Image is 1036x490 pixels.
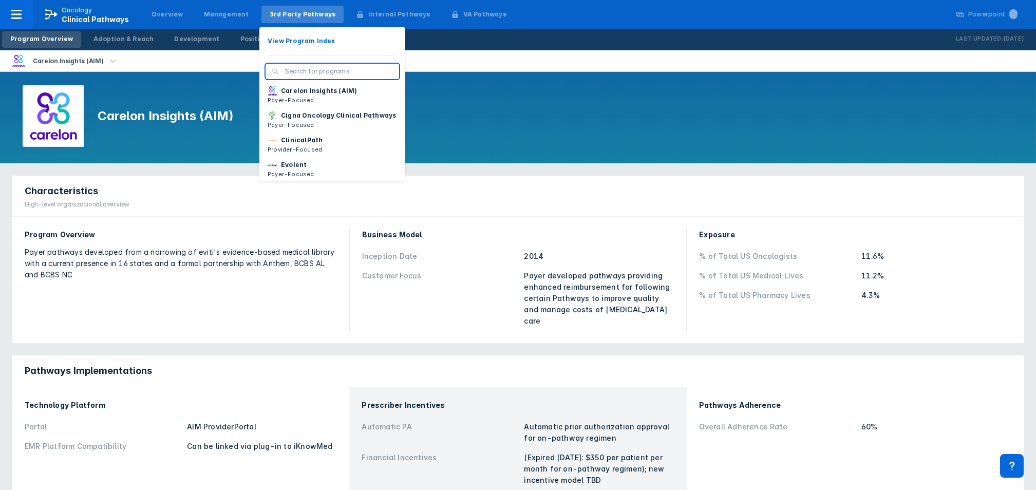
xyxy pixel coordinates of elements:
div: Management [204,10,249,19]
span: Pathways Implementations [25,365,152,377]
div: Development [174,34,219,44]
div: Program Overview [25,229,337,240]
div: Adoption & Reach [93,34,154,44]
div: Overall Adherence Rate [699,421,855,432]
p: ClinicalPath [281,136,323,145]
div: 2014 [524,251,674,262]
input: Search for programs [285,67,393,76]
p: Carelon Insights (AIM) [281,86,357,96]
img: carelon-insights [12,55,25,67]
span: Characteristics [25,185,98,197]
div: % of Total US Oncologists [699,251,855,262]
div: (Expired [DATE]: $350 per patient per month for on-pathway regimen); new incentive model TBD [524,452,674,486]
div: Business Model [362,229,674,240]
p: Payer-Focused [268,120,396,129]
div: High-level organizational overview [25,200,129,209]
div: EMR Platform Compatibility [25,441,181,452]
p: Provider-Focused [268,145,323,154]
div: Financial Incentives [362,452,518,486]
button: View Program Index [259,33,405,49]
div: Portal [25,421,181,432]
div: Payer pathways developed from a narrowing of eviti's evidence-based medical library with a curren... [25,247,337,280]
img: via-oncology.png [268,136,277,145]
div: Technology Platform [25,400,337,411]
div: Program Overview [10,34,73,44]
p: Last Updated: [956,34,1003,44]
div: 4.3% [861,290,1011,301]
div: Contact Support [1000,454,1024,478]
div: VA Pathways [463,10,506,19]
div: Prescriber Incentives [362,400,674,411]
p: Payer-Focused [268,169,314,179]
div: 11.2% [861,270,1011,281]
div: % of Total US Medical Lives [699,270,855,281]
div: Overview [152,10,183,19]
a: Development [166,31,228,48]
div: Exposure [699,229,1011,240]
button: EvolentPayer-Focused [259,157,405,182]
div: 11.6% [861,251,1011,262]
p: Oncology [62,6,92,15]
a: 3rd Party Pathways [261,6,344,23]
div: Can be linked via plug-in to iKnowMed [187,441,337,452]
a: Adoption & Reach [85,31,162,48]
p: View Program Index [268,36,335,46]
a: Program Overview [2,31,81,48]
button: Cigna Oncology Clinical PathwaysPayer-Focused [259,108,405,133]
p: Evolent [281,160,307,169]
span: Clinical Pathways [62,15,129,24]
a: Overview [143,6,192,23]
div: Powerpoint [968,10,1018,19]
p: Payer-Focused [268,96,357,105]
div: % of Total US Pharmacy Lives [699,290,855,301]
img: carelon-insights [30,92,77,140]
img: cigna-oncology-clinical-pathways.png [268,111,277,120]
div: Pathways Adherence [699,400,1011,411]
div: Automatic prior authorization approval for on-pathway regimen [524,421,674,444]
div: 3rd Party Pathways [270,10,336,19]
div: Inception Date [362,251,518,262]
button: Carelon Insights (AIM)Payer-Focused [259,83,405,108]
a: Management [196,6,257,23]
div: Payer developed pathways providing enhanced reimbursement for following certain Pathways to impro... [524,270,674,327]
h1: Carelon Insights (AIM) [98,108,234,124]
div: Positioning [240,34,279,44]
p: Cigna Oncology Clinical Pathways [281,111,396,120]
a: Positioning [232,31,287,48]
div: Carelon Insights (AIM) [29,54,107,68]
div: Automatic PA [362,421,518,444]
img: carelon-insights.png [268,86,277,96]
img: new-century-health.png [268,160,277,169]
div: 60% [861,421,1011,432]
div: Customer Focus [362,270,518,327]
button: ClinicalPathProvider-Focused [259,133,405,157]
div: Internal Pathways [368,10,430,19]
p: [DATE] [1003,34,1024,44]
div: AIM ProviderPortal [187,421,337,432]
